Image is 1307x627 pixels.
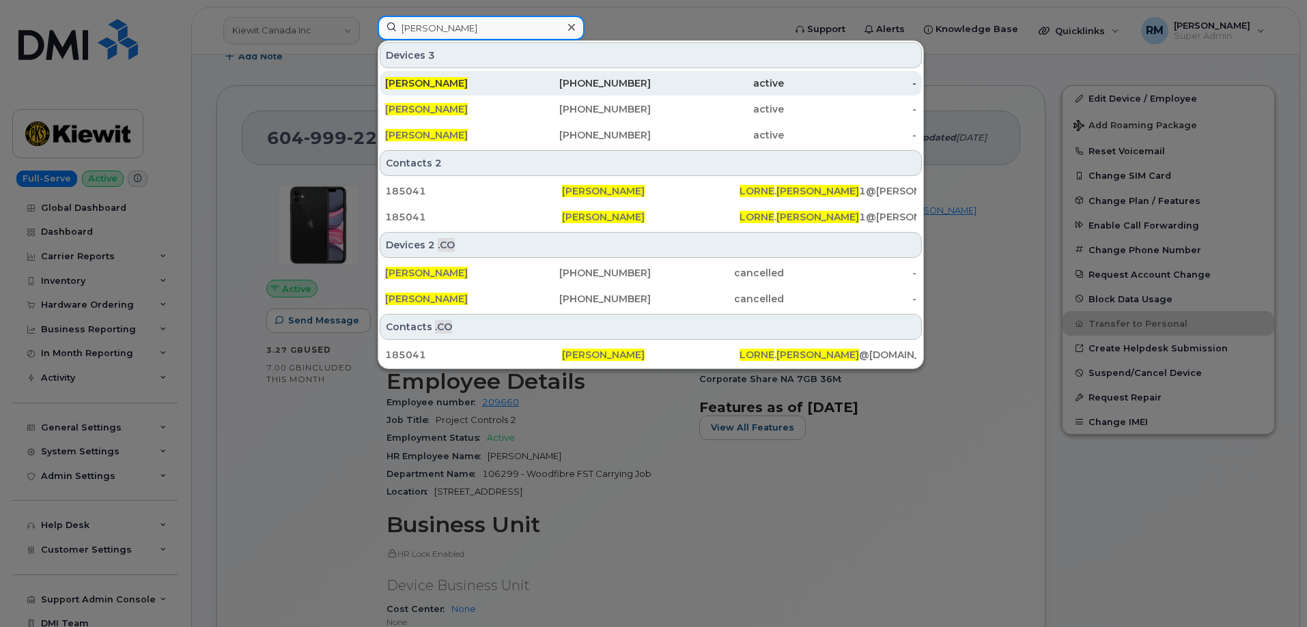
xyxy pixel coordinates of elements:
[380,342,922,367] a: 185041[PERSON_NAME]LORNE.[PERSON_NAME]@[DOMAIN_NAME]
[385,103,468,115] span: [PERSON_NAME]
[385,348,562,362] div: 185041
[428,48,435,62] span: 3
[380,261,922,285] a: [PERSON_NAME][PHONE_NUMBER]cancelled-
[740,348,916,362] div: . @[DOMAIN_NAME]
[776,185,859,197] span: [PERSON_NAME]
[651,128,784,142] div: active
[385,267,468,279] span: [PERSON_NAME]
[740,185,774,197] span: LORNE
[380,42,922,68] div: Devices
[518,128,651,142] div: [PHONE_NUMBER]
[380,97,922,121] a: [PERSON_NAME][PHONE_NUMBER]active-
[784,76,917,90] div: -
[651,292,784,306] div: cancelled
[518,76,651,90] div: [PHONE_NUMBER]
[380,232,922,258] div: Devices
[651,102,784,116] div: active
[784,266,917,280] div: -
[651,76,784,90] div: active
[380,205,922,229] a: 185041[PERSON_NAME]LORNE.[PERSON_NAME]1@[PERSON_NAME][DOMAIN_NAME]
[378,16,585,40] input: Find something...
[435,156,442,170] span: 2
[740,349,774,361] span: LORNE
[518,292,651,306] div: [PHONE_NUMBER]
[784,128,917,142] div: -
[380,179,922,203] a: 185041[PERSON_NAME]LORNE.[PERSON_NAME]1@[PERSON_NAME][DOMAIN_NAME]
[380,71,922,96] a: [PERSON_NAME][PHONE_NUMBER]active-
[784,102,917,116] div: -
[740,210,916,224] div: . 1@[PERSON_NAME][DOMAIN_NAME]
[1248,568,1297,617] iframe: Messenger Launcher
[380,123,922,147] a: [PERSON_NAME][PHONE_NUMBER]active-
[385,293,468,305] span: [PERSON_NAME]
[380,287,922,311] a: [PERSON_NAME][PHONE_NUMBER]cancelled-
[385,184,562,198] div: 185041
[651,266,784,280] div: cancelled
[380,150,922,176] div: Contacts
[740,211,774,223] span: LORNE
[776,349,859,361] span: [PERSON_NAME]
[562,211,645,223] span: [PERSON_NAME]
[562,349,645,361] span: [PERSON_NAME]
[428,238,435,252] span: 2
[435,320,452,334] span: .CO
[740,184,916,198] div: . 1@[PERSON_NAME][DOMAIN_NAME]
[776,211,859,223] span: [PERSON_NAME]
[385,210,562,224] div: 185041
[518,266,651,280] div: [PHONE_NUMBER]
[380,314,922,340] div: Contacts
[385,129,468,141] span: [PERSON_NAME]
[385,77,468,89] span: [PERSON_NAME]
[518,102,651,116] div: [PHONE_NUMBER]
[784,292,917,306] div: -
[438,238,455,252] span: .CO
[562,185,645,197] span: [PERSON_NAME]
